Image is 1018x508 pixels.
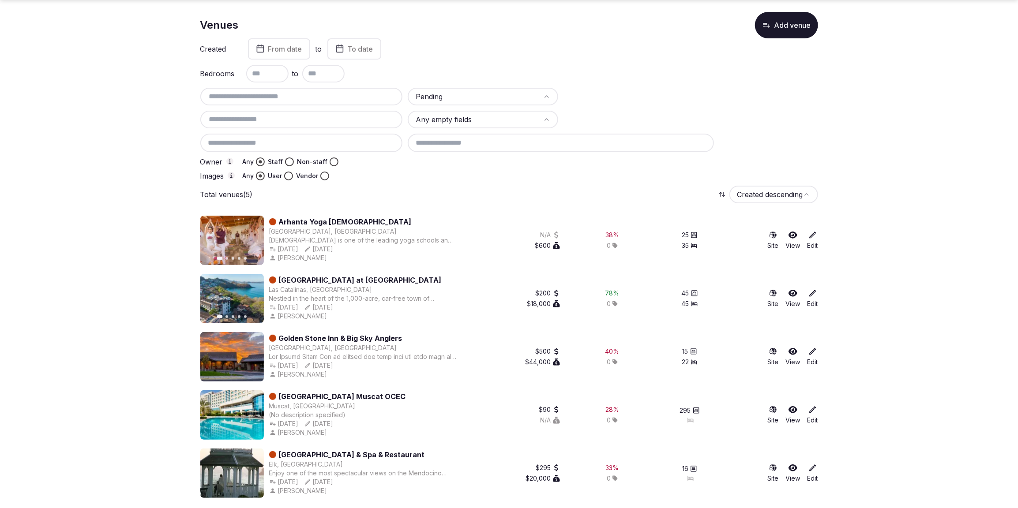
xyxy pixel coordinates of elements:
button: [PERSON_NAME] [269,428,329,437]
span: 0 [607,241,611,250]
span: 22 [682,358,689,366]
button: Add venue [755,12,818,38]
button: $90 [539,405,560,414]
button: 45 [682,299,698,308]
button: Elk, [GEOGRAPHIC_DATA] [269,460,343,469]
button: [DATE] [269,303,299,312]
button: Las Catalinas, [GEOGRAPHIC_DATA] [269,285,372,294]
button: Go to slide 1 [217,315,222,319]
button: [DATE] [304,419,334,428]
label: Staff [268,157,283,166]
button: Go to slide 5 [244,257,247,260]
button: 15 [683,347,697,356]
a: Site [768,347,779,366]
button: [PERSON_NAME] [269,486,329,495]
button: [DATE] [269,419,299,428]
a: Edit [808,405,818,425]
button: Go to slide 2 [225,257,228,260]
a: Golden Stone Inn & Big Sky Anglers [279,333,402,344]
div: [DATE] [304,361,334,370]
div: $500 [536,347,560,356]
img: Featured image for Crowne Plaza Muscat OCEC [200,390,264,440]
div: [DATE] [304,245,334,254]
button: To date [327,38,381,60]
div: [DATE] [269,478,299,486]
button: From date [248,38,310,60]
button: Site [768,289,779,308]
span: From date [268,45,302,53]
button: N/A [541,416,560,425]
button: 16 [682,464,697,473]
span: 16 [682,464,688,473]
label: Non-staff [297,157,328,166]
a: [GEOGRAPHIC_DATA] & Spa & Restaurant [279,449,425,460]
label: Any [243,172,254,180]
a: Site [768,463,779,483]
button: $200 [536,289,560,298]
div: $295 [536,463,560,472]
div: 38 % [605,231,619,239]
span: To date [348,45,373,53]
div: 28 % [605,405,619,414]
a: View [786,289,800,308]
button: $44,000 [526,358,560,366]
span: 35 [682,241,689,250]
div: 78 % [605,289,620,298]
button: [GEOGRAPHIC_DATA], [GEOGRAPHIC_DATA] [269,227,397,236]
a: View [786,463,800,483]
div: (No description specified) [269,411,406,419]
a: Edit [808,231,818,250]
button: [DATE] [269,361,299,370]
button: [DATE] [304,478,334,486]
a: [GEOGRAPHIC_DATA] at [GEOGRAPHIC_DATA] [279,275,442,285]
span: to [292,68,299,79]
label: Bedrooms [200,70,236,77]
a: Site [768,405,779,425]
button: Go to slide 4 [238,315,240,318]
div: 40 % [605,347,620,356]
a: Site [768,231,779,250]
div: [PERSON_NAME] [269,254,329,262]
img: Featured image for Golden Stone Inn & Big Sky Anglers [200,332,264,381]
img: Featured image for Elk Cove Inn & Spa & Restaurant [200,448,264,498]
button: Go to slide 3 [232,257,234,260]
label: Owner [200,158,236,166]
span: 45 [682,299,689,308]
button: 295 [680,406,700,415]
a: View [786,231,800,250]
button: [PERSON_NAME] [269,312,329,321]
button: 28% [605,405,619,414]
img: Featured image for Santarena Hotel at Las Catalinas [200,274,264,323]
label: Vendor [297,172,319,180]
button: [PERSON_NAME] [269,370,329,379]
button: N/A [541,231,560,239]
button: 40% [605,347,620,356]
button: $18,000 [527,299,560,308]
label: Images [200,172,236,180]
button: Go to slide 1 [217,257,222,261]
a: View [786,347,800,366]
div: [DATE] [269,245,299,254]
button: Muscat, [GEOGRAPHIC_DATA] [269,402,356,411]
button: Owner [226,158,233,165]
button: $600 [535,241,560,250]
button: $20,000 [526,474,560,483]
span: 0 [607,474,611,483]
button: [GEOGRAPHIC_DATA], [GEOGRAPHIC_DATA] [269,344,397,352]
